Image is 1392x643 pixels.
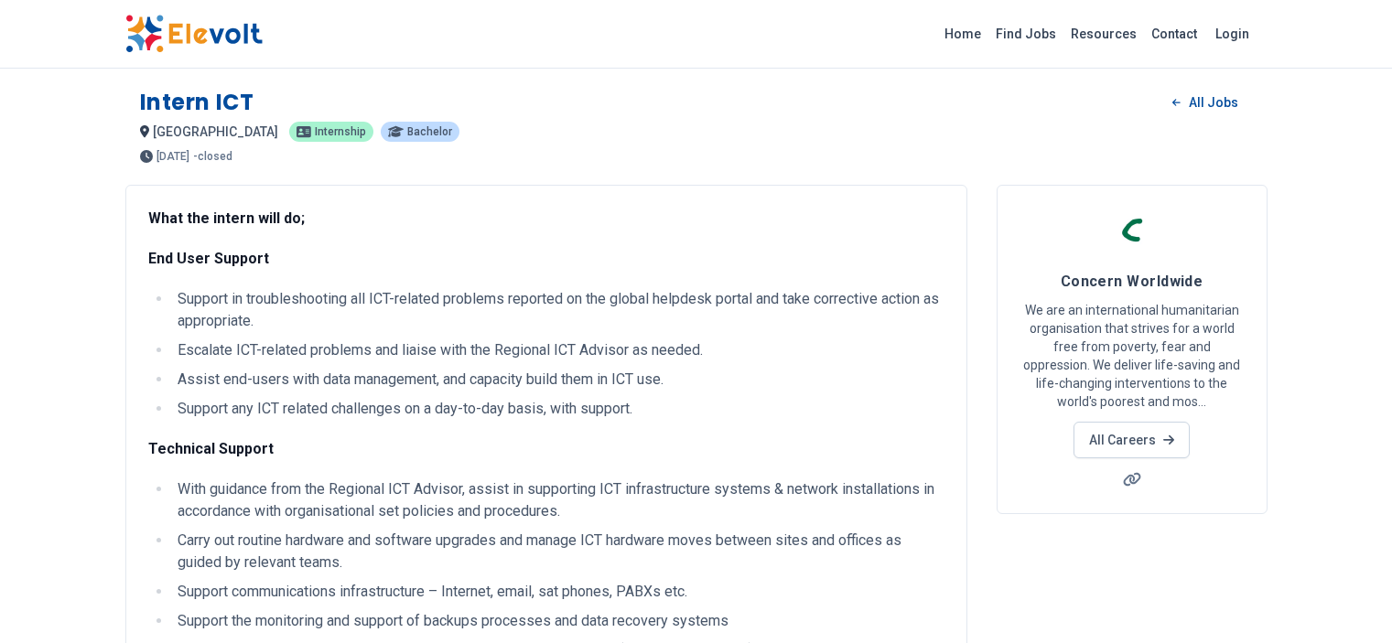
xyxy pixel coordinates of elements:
strong: What the intern will do; [148,209,305,227]
li: Carry out routine hardware and software upgrades and manage ICT hardware moves between sites and ... [172,530,944,573]
a: All Careers [1074,422,1190,458]
li: Assist end-users with data management, and capacity build them in ICT use. [172,369,944,391]
li: Support in troubleshooting all ICT-related problems reported on the global helpdesk portal and ta... [172,288,944,332]
li: Support communications infrastructure – Internet, email, sat phones, PABXs etc. [172,581,944,603]
span: [DATE] [156,151,189,162]
p: We are an international humanitarian organisation that strives for a world free from poverty, fea... [1020,301,1245,411]
h1: Intern ICT [140,88,254,117]
li: Support any ICT related challenges on a day-to-day basis, with support. [172,398,944,420]
span: internship [315,126,366,137]
span: [GEOGRAPHIC_DATA] [153,124,278,139]
li: Escalate ICT-related problems and liaise with the Regional ICT Advisor as needed. [172,339,944,361]
span: Bachelor [407,126,452,137]
a: Find Jobs [988,19,1063,48]
a: All Jobs [1158,89,1252,116]
strong: End User Support [148,250,269,267]
strong: Technical Support [148,440,274,457]
img: Elevolt [125,15,263,53]
a: Home [937,19,988,48]
img: Concern Worldwide [1109,208,1155,253]
li: With guidance from the Regional ICT Advisor, assist in supporting ICT infrastructure systems & ne... [172,478,944,522]
p: - closed [193,151,232,162]
span: Concern Worldwide [1061,273,1203,290]
a: Contact [1144,19,1204,48]
a: Resources [1063,19,1144,48]
a: Login [1204,16,1260,52]
li: Support the monitoring and support of backups processes and data recovery systems [172,610,944,632]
